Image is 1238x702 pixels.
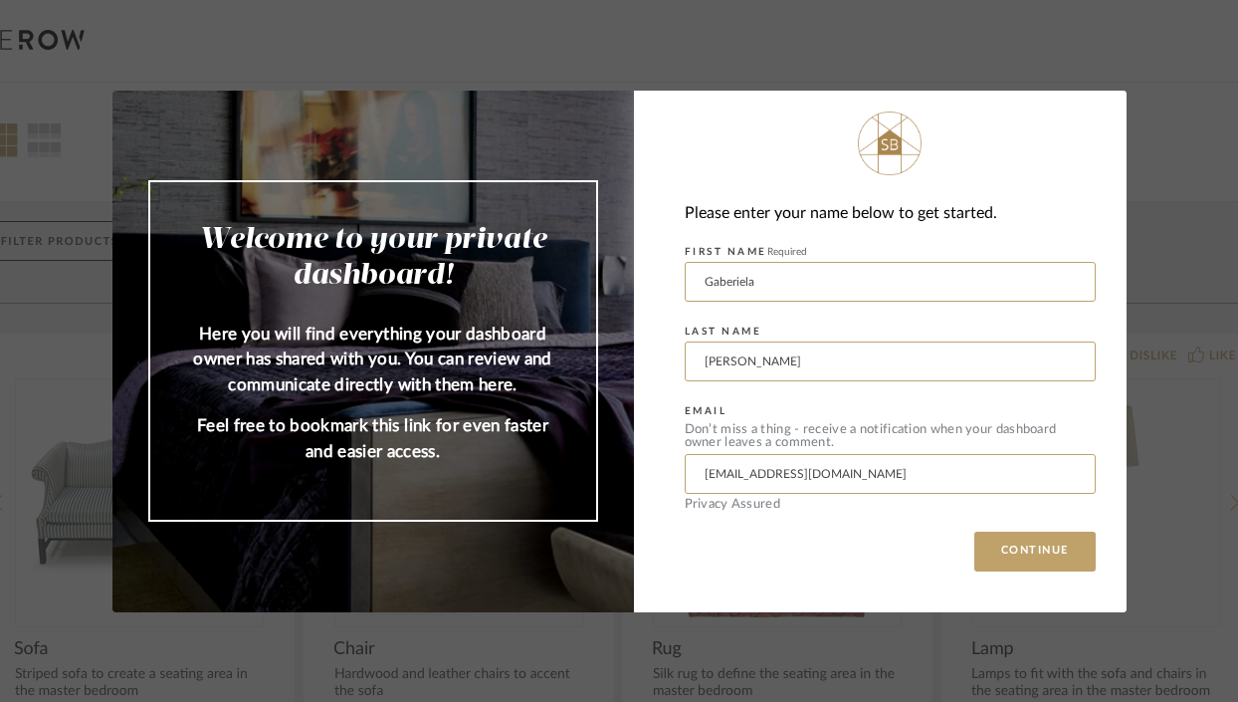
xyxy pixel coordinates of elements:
[685,454,1096,494] input: Enter Email
[685,423,1096,449] div: Don’t miss a thing - receive a notification when your dashboard owner leaves a comment.
[767,247,807,257] span: Required
[685,326,762,338] label: LAST NAME
[190,322,556,398] p: Here you will find everything your dashboard owner has shared with you. You can review and commun...
[685,246,807,258] label: FIRST NAME
[685,262,1096,302] input: Enter First Name
[685,405,727,417] label: EMAIL
[685,342,1096,381] input: Enter Last Name
[974,532,1096,572] button: CONTINUE
[685,498,1096,511] div: Privacy Assured
[685,200,1096,227] div: Please enter your name below to get started.
[190,222,556,294] h2: Welcome to your private dashboard!
[190,413,556,464] p: Feel free to bookmark this link for even faster and easier access.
